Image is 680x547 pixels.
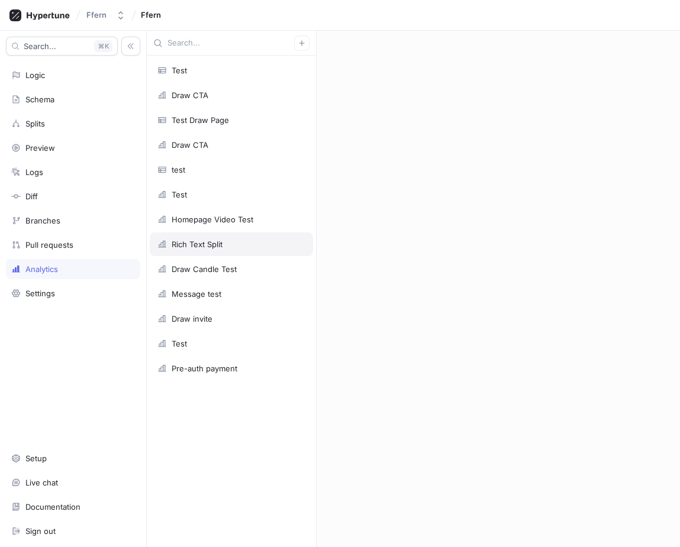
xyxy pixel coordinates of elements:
div: Settings [25,289,55,298]
div: Logs [25,167,43,177]
div: Message test [172,289,221,299]
div: Draw invite [172,314,212,323]
div: Draw CTA [172,90,208,100]
div: Test [172,190,187,199]
div: test [172,165,185,174]
div: Rich Text Split [172,239,223,249]
div: Splits [25,119,45,128]
div: Sign out [25,526,56,536]
div: Diff [25,192,38,201]
div: Schema [25,95,54,104]
button: Search...K [6,37,118,56]
div: Setup [25,454,47,463]
a: Documentation [6,497,140,517]
div: Logic [25,70,45,80]
div: Documentation [25,502,80,512]
div: Draw Candle Test [172,264,237,274]
button: Ffern [82,5,130,25]
div: Test [172,66,187,75]
div: Live chat [25,478,58,487]
div: Homepage Video Test [172,215,253,224]
div: Ffern [86,10,107,20]
div: Test Draw Page [172,115,229,125]
div: Branches [25,216,60,225]
div: Pre-auth payment [172,364,237,373]
div: Draw CTA [172,140,208,150]
span: Ffern [141,11,161,19]
span: Search... [24,43,56,50]
div: Test [172,339,187,348]
div: Preview [25,143,55,153]
input: Search... [167,37,294,49]
div: K [94,40,112,52]
div: Pull requests [25,240,73,250]
div: Analytics [25,264,58,274]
